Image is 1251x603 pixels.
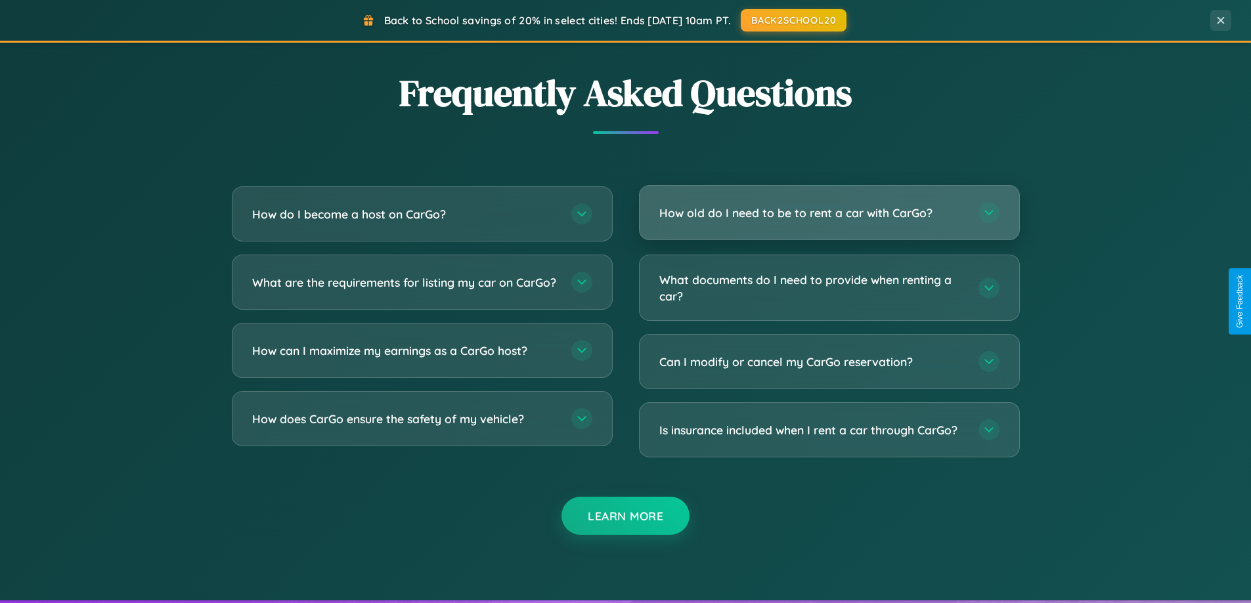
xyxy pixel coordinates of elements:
h3: What documents do I need to provide when renting a car? [659,272,965,304]
h3: How does CarGo ensure the safety of my vehicle? [252,411,558,427]
div: Give Feedback [1235,275,1244,328]
h3: How old do I need to be to rent a car with CarGo? [659,205,965,221]
h3: Is insurance included when I rent a car through CarGo? [659,422,965,438]
h3: How do I become a host on CarGo? [252,206,558,222]
button: BACK2SCHOOL20 [741,9,846,31]
button: Learn More [561,497,690,535]
h3: How can I maximize my earnings as a CarGo host? [252,343,558,359]
h2: Frequently Asked Questions [232,68,1020,118]
h3: What are the requirements for listing my car on CarGo? [252,274,558,291]
span: Back to School savings of 20% in select cities! Ends [DATE] 10am PT. [384,14,731,27]
h3: Can I modify or cancel my CarGo reservation? [659,354,965,370]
